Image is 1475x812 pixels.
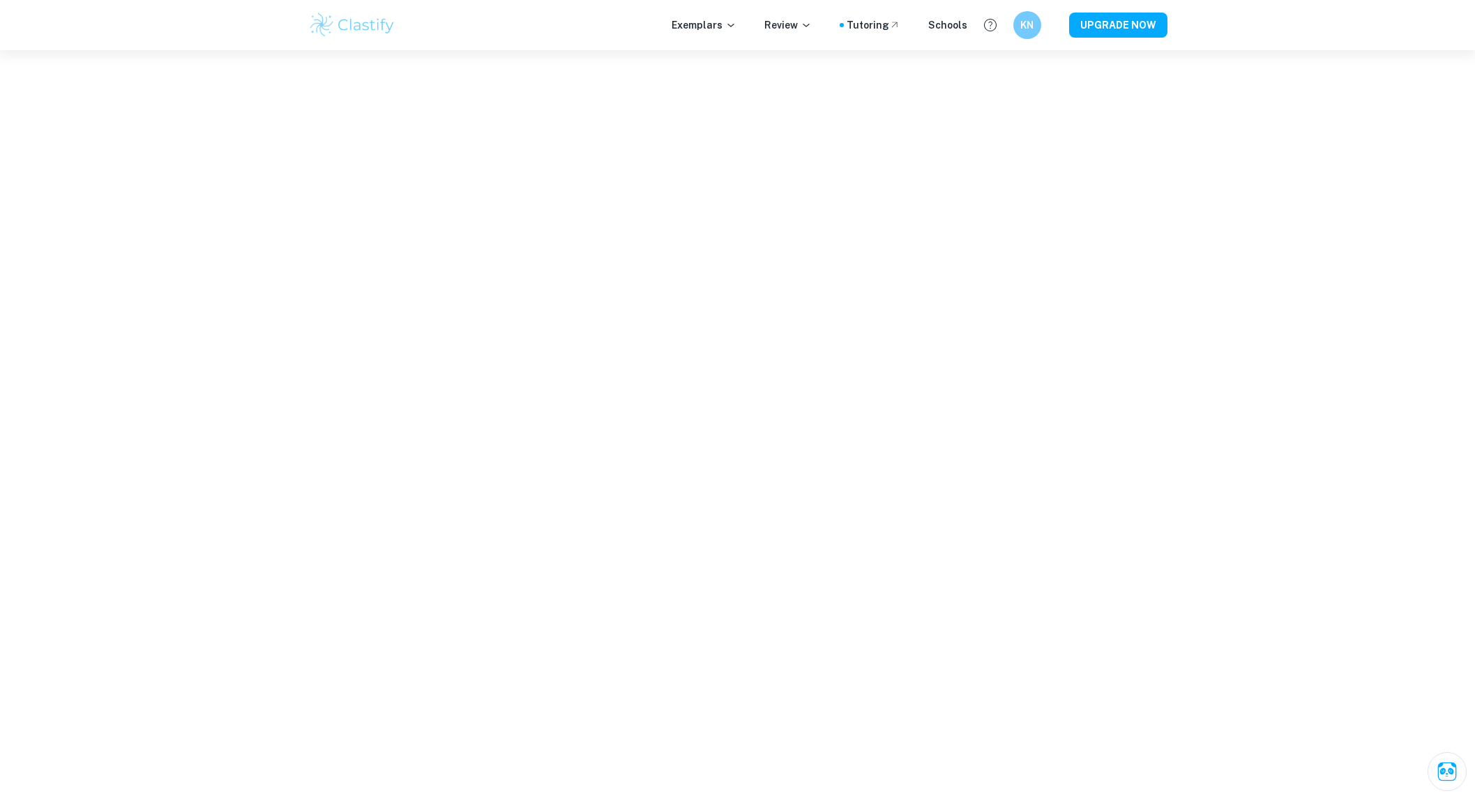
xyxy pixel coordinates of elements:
p: Exemplars [672,17,736,33]
a: Schools [928,17,967,33]
h6: KN [1019,17,1035,33]
button: KN [1013,11,1041,39]
button: Ask Clai [1428,752,1467,791]
p: Review [764,17,812,33]
img: Clastify logo [308,11,397,39]
button: Help and Feedback [978,13,1002,37]
a: Tutoring [847,17,900,33]
button: UPGRADE NOW [1069,13,1167,38]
